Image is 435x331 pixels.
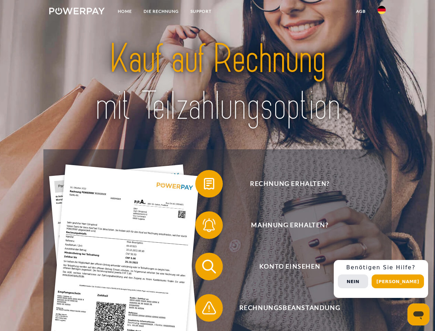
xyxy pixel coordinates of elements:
a: agb [350,5,372,18]
span: Rechnung erhalten? [205,170,374,198]
img: qb_bell.svg [200,217,218,234]
button: Rechnungsbeanstandung [195,294,374,322]
img: qb_search.svg [200,258,218,275]
img: title-powerpay_de.svg [66,33,369,132]
span: Konto einsehen [205,253,374,280]
span: Mahnung erhalten? [205,211,374,239]
div: Schnellhilfe [334,260,428,298]
img: de [377,6,386,14]
img: logo-powerpay-white.svg [49,8,105,14]
button: Rechnung erhalten? [195,170,374,198]
button: Nein [338,274,368,288]
h3: Benötigen Sie Hilfe? [338,264,424,271]
img: qb_bill.svg [200,175,218,192]
a: Home [112,5,138,18]
img: qb_warning.svg [200,299,218,317]
button: Mahnung erhalten? [195,211,374,239]
a: DIE RECHNUNG [138,5,185,18]
button: [PERSON_NAME] [372,274,424,288]
iframe: Schaltfläche zum Öffnen des Messaging-Fensters [407,303,429,325]
a: SUPPORT [185,5,217,18]
button: Konto einsehen [195,253,374,280]
span: Rechnungsbeanstandung [205,294,374,322]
